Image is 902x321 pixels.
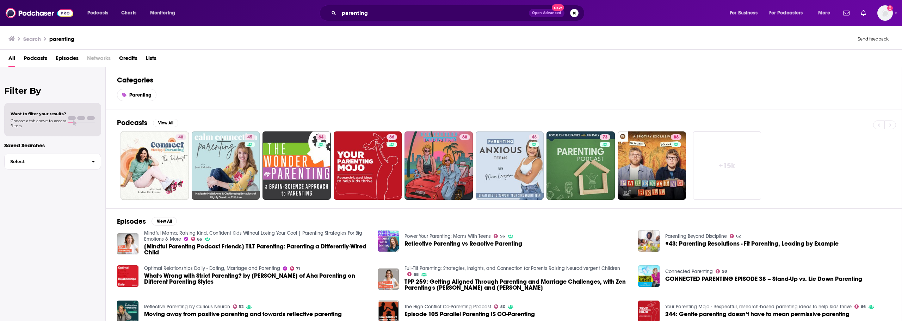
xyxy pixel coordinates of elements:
a: Reflective Parenting vs Reactive Parenting [404,241,522,247]
span: 66 [389,134,394,141]
a: Lists [146,53,156,67]
button: open menu [145,7,184,19]
a: What's Wrong with Strict Parenting? by Dr. Laura Markham of Aha Parenting on Different Parenting ... [144,273,369,285]
button: View All [153,119,178,127]
h2: Filter By [4,86,101,96]
img: #43: Parenting Resolutions - Fit Parenting, Leading by Example [638,230,660,252]
a: Credits [119,53,137,67]
img: Reflective Parenting vs Reactive Parenting [378,230,399,252]
a: #43: Parenting Resolutions - Fit Parenting, Leading by Example [665,241,839,247]
a: PodcastsView All [117,118,178,127]
a: Power Your Parenting: Moms With Teens [404,233,491,239]
span: 88 [674,134,679,141]
a: 52 [233,304,244,309]
span: 48 [178,134,183,141]
a: 48 [529,134,539,140]
svg: Add a profile image [887,5,893,11]
img: [Mindful Parenting Podcast Friends] TiLT Parenting: Parenting a Differently-Wired Child [117,233,138,255]
span: Charts [121,8,136,18]
input: Search podcasts, credits, & more... [339,7,529,19]
a: Your Parenting Mojo - Respectful, research-based parenting ideas to help kids thrive [665,304,852,310]
a: 48 [121,131,189,200]
a: 73 [546,131,615,200]
a: 62 [730,234,741,238]
a: 88 [618,131,686,200]
button: Open AdvancedNew [529,9,564,17]
button: open menu [765,7,813,19]
a: Episode 105 Parallel Parenting IS CO-Parenting [404,311,535,317]
button: open menu [725,7,766,19]
a: 64 [316,134,326,140]
span: 68 [462,134,467,141]
a: Podcasts [24,53,47,67]
span: 48 [532,134,537,141]
a: Parenting Beyond Discipline [665,233,727,239]
span: What's Wrong with Strict Parenting? by [PERSON_NAME] of Aha Parenting on Different Parenting Styles [144,273,369,285]
a: TPP 259: Getting Aligned Through Parenting and Marriage Challenges, with Zen Parenting's Cathy an... [404,279,630,291]
span: Monitoring [150,8,175,18]
a: 50 [494,304,505,309]
a: Podchaser - Follow, Share and Rate Podcasts [6,6,73,20]
span: 64 [319,134,323,141]
a: 88 [671,134,681,140]
a: 71 [290,266,300,271]
span: Podcasts [87,8,108,18]
a: EpisodesView All [117,217,177,226]
img: TPP 259: Getting Aligned Through Parenting and Marriage Challenges, with Zen Parenting's Cathy an... [378,268,399,290]
span: For Podcasters [769,8,803,18]
a: 45 [245,134,255,140]
span: Choose a tab above to access filters. [11,118,66,128]
span: 52 [239,305,243,308]
a: Connected Parenting [665,268,713,274]
a: Charts [117,7,141,19]
button: open menu [82,7,117,19]
span: 56 [500,235,505,238]
a: +15k [693,131,761,200]
a: Show notifications dropdown [858,7,869,19]
span: For Business [730,8,758,18]
a: 66 [191,237,202,241]
p: Saved Searches [4,142,101,149]
a: The High Conflict Co-Parenting Podcast [404,304,491,310]
a: Show notifications dropdown [840,7,852,19]
img: CONNECTED PARENTING EPISODE 38 – Stand-Up vs. Lie Down Parenting [638,265,660,287]
a: Parenting [117,89,156,101]
a: 48 [175,134,186,140]
h3: Search [23,36,41,42]
a: Reflective Parenting by Curious Neuron [144,304,230,310]
span: 45 [247,134,252,141]
a: 244: Gentle parenting doesn’t have to mean permissive parenting [665,311,850,317]
a: 64 [262,131,331,200]
a: 56 [494,234,505,238]
a: 48 [476,131,544,200]
span: Parenting [129,92,152,98]
span: Open Advanced [532,11,561,15]
a: Optimal Relationships Daily - Dating, Marriage and Parenting [144,265,280,271]
a: 73 [600,134,610,140]
img: What's Wrong with Strict Parenting? by Dr. Laura Markham of Aha Parenting on Different Parenting ... [117,265,138,287]
h2: Categories [117,76,890,85]
a: 45 [192,131,260,200]
span: 50 [500,305,505,308]
span: 68 [414,273,419,276]
a: Episodes [56,53,79,67]
a: 68 [459,134,470,140]
a: All [8,53,15,67]
button: open menu [813,7,839,19]
span: 66 [861,305,866,308]
a: 66 [854,304,866,309]
a: [Mindful Parenting Podcast Friends] TiLT Parenting: Parenting a Differently-Wired Child [144,243,369,255]
button: Send feedback [855,36,891,42]
span: 62 [736,235,741,238]
span: Networks [87,53,111,67]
